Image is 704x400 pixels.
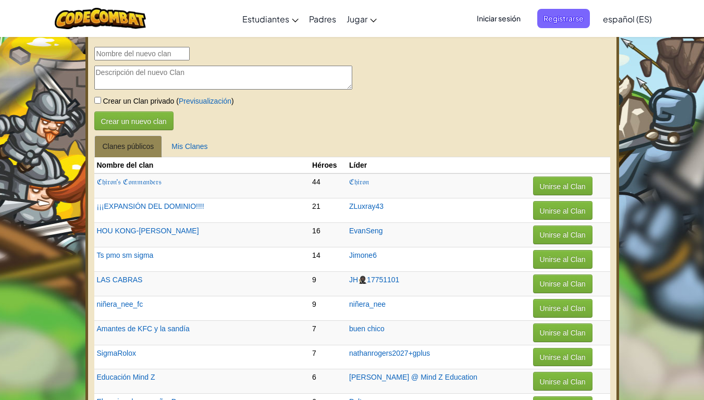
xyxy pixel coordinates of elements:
[94,111,174,130] button: Crear un nuevo clan
[101,117,167,126] font: Crear un nuevo clan
[349,178,369,186] a: ℭ𝔥𝔦𝔯𝔬𝔫
[540,329,586,337] font: Unirse al Clan
[97,324,190,333] a: Amantes de KFC y la sandía
[349,349,430,357] a: nathanrogers2027+gplus
[544,14,584,23] font: Registrarse
[533,201,592,220] button: Unirse al Clan
[537,9,590,28] button: Registrarse
[97,227,199,235] a: HOU KONG-[PERSON_NAME]
[97,349,136,357] a: SigmaRolox
[533,348,592,367] button: Unirse al Clan
[349,300,386,308] a: niñera_nee
[349,276,399,284] a: JH🥷🏿17751101
[312,202,320,210] font: 21
[55,8,146,29] img: Logotipo de CodeCombat
[471,9,527,28] button: Iniciar sesión
[242,14,289,24] font: Estudiantes
[540,305,586,313] font: Unirse al Clan
[97,202,204,210] a: ¡¡¡EXPANSIÓN DEL DOMINIO!!!!
[533,323,592,342] button: Unirse al Clan
[533,177,592,195] button: Unirse al Clan
[94,47,190,60] input: Nombre del nuevo clan
[598,5,657,33] a: español (ES)
[533,226,592,244] button: Unirse al Clan
[540,207,586,215] font: Unirse al Clan
[533,372,592,391] button: Unirse al Clan
[97,373,155,381] a: Educación Mind Z
[341,5,382,33] a: Jugar
[97,300,143,308] a: niñera_nee_fc
[103,142,154,151] font: Clanes públicos
[533,250,592,269] button: Unirse al Clan
[533,299,592,318] button: Unirse al Clan
[97,251,154,259] a: Ts pmo sm sigma
[103,97,174,105] font: Crear un Clan privado
[349,324,385,333] a: buen chico
[540,256,586,264] font: Unirse al Clan
[176,97,179,105] font: (
[349,202,384,210] a: ZLuxray43
[349,161,367,169] font: Líder
[349,227,383,235] a: EvanSeng
[309,14,336,24] font: Padres
[349,373,477,381] a: [PERSON_NAME] @ Mind Z Education
[312,324,316,333] font: 7
[312,373,316,381] font: 6
[312,300,316,308] font: 9
[179,97,231,105] font: Previsualización
[349,251,377,259] a: Jimone6
[304,5,341,33] a: Padres
[312,178,320,186] font: 44
[312,349,316,357] font: 7
[533,274,592,293] button: Unirse al Clan
[540,182,586,191] font: Unirse al Clan
[540,231,586,240] font: Unirse al Clan
[312,227,320,235] font: 16
[231,97,234,105] font: )
[97,161,154,169] font: Nombre del clan
[603,14,652,24] font: español (ES)
[540,353,586,361] font: Unirse al Clan
[312,276,316,284] font: 9
[171,142,207,151] font: Mis Clanes
[97,178,162,186] a: ℭ𝔥𝔦𝔯𝔬𝔫'𝔰 ℭ𝔬𝔪𝔪𝔞𝔫𝔡𝔢𝔯𝔰
[540,280,586,289] font: Unirse al Clan
[312,251,320,259] font: 14
[477,14,521,23] font: Iniciar sesión
[347,14,367,24] font: Jugar
[237,5,304,33] a: Estudiantes
[312,161,337,169] font: Héroes
[540,378,586,386] font: Unirse al Clan
[97,276,143,284] a: LAS CABRAS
